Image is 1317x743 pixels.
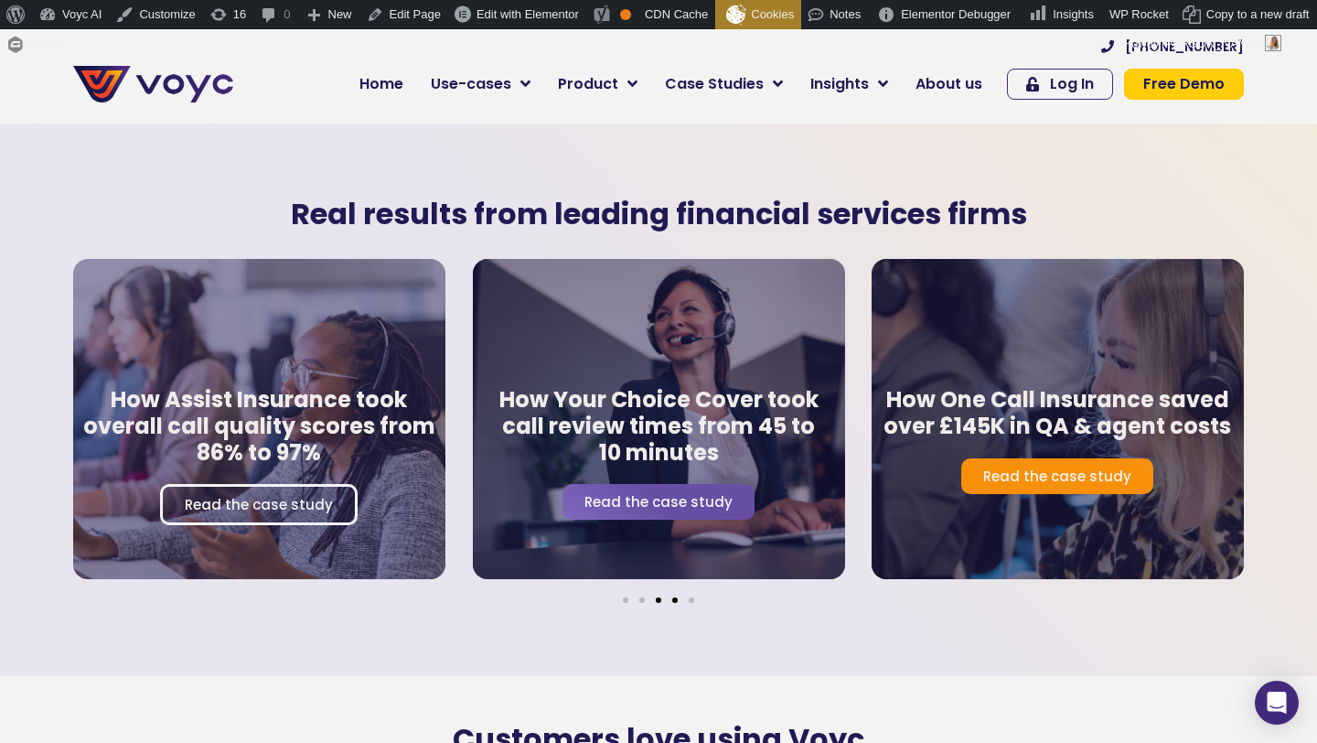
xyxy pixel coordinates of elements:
a: Home [346,66,417,102]
span: Product [558,73,618,95]
span: [PERSON_NAME] [1162,37,1259,50]
span: Case Studies [665,73,764,95]
span: Insights [810,73,869,95]
span: Go to slide 2 [639,598,645,603]
span: Home [359,73,403,95]
h4: How One Call Insurance saved over £145K in QA & agent costs [881,387,1235,440]
div: 4 / 5 [64,250,455,588]
h2: Real results from leading financial services firms [64,197,1253,232]
span: Log In [1050,77,1094,92]
a: Read the case study [562,485,755,521]
span: Edit with Elementor [476,7,579,21]
a: Insights [797,66,902,102]
a: Read the case study [160,485,358,526]
span: Read the case study [185,499,333,512]
a: Use-cases [417,66,544,102]
a: [PHONE_NUMBER] [1101,40,1244,53]
span: About us [915,73,982,95]
a: Case Studies [651,66,797,102]
a: Howdy, [1117,29,1289,59]
div: OK [620,9,631,20]
div: Carousel [64,250,1253,603]
a: Free Demo [1124,69,1244,100]
a: Read the case study [962,458,1154,494]
span: Use-cases [431,73,511,95]
h4: How Your Choice Cover took call review times from 45 to 10 minutes [491,387,827,466]
h4: How Assist Insurance took overall call quality scores from 86% to 97% [82,387,436,466]
a: Product [544,66,651,102]
div: 5 / 5 [464,250,854,588]
span: Read the case study [984,469,1132,483]
span: Forms [30,29,64,59]
img: voyc-full-logo [73,66,233,102]
div: 1 / 5 [862,250,1253,588]
span: Go to slide 4 [672,598,678,603]
span: Read the case study [584,496,733,510]
a: Log In [1007,69,1113,100]
span: Go to slide 3 [656,598,661,603]
span: Go to slide 5 [689,598,694,603]
a: About us [902,66,996,102]
span: Free Demo [1143,77,1225,92]
span: Insights [1053,7,1094,21]
span: Go to slide 1 [623,598,628,603]
div: Open Intercom Messenger [1255,681,1299,725]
